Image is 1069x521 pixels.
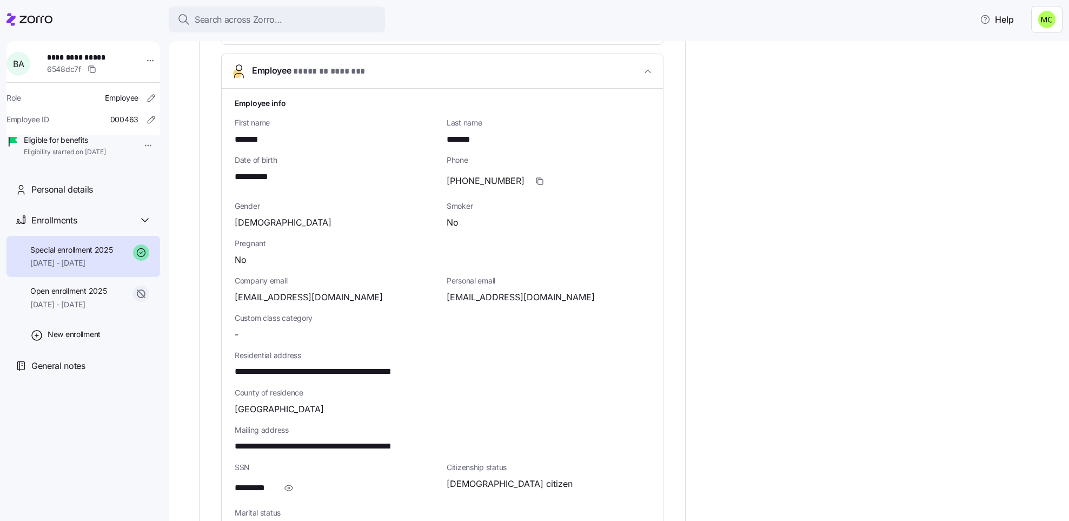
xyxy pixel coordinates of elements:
[195,13,282,27] span: Search across Zorro...
[13,60,24,68] span: B A
[447,174,524,188] span: [PHONE_NUMBER]
[235,425,650,436] span: Mailing address
[447,117,650,128] span: Last name
[235,117,438,128] span: First name
[447,201,650,212] span: Smoker
[235,350,650,361] span: Residential address
[110,114,138,125] span: 000463
[980,13,1014,26] span: Help
[447,477,573,491] span: [DEMOGRAPHIC_DATA] citizen
[235,507,438,518] span: Marital status
[235,216,331,229] span: [DEMOGRAPHIC_DATA]
[235,201,438,212] span: Gender
[447,291,595,304] span: [EMAIL_ADDRESS][DOMAIN_NAME]
[30,258,113,268] span: [DATE] - [DATE]
[447,216,459,229] span: No
[235,462,438,473] span: SSN
[235,291,383,304] span: [EMAIL_ADDRESS][DOMAIN_NAME]
[31,214,77,227] span: Enrollments
[24,135,106,146] span: Eligible for benefits
[235,97,650,109] h1: Employee info
[235,328,238,341] span: -
[235,155,438,166] span: Date of birth
[47,64,81,75] span: 6548dc7f
[235,253,247,267] span: No
[30,245,113,255] span: Special enrollment 2025
[971,9,1022,30] button: Help
[30,299,107,310] span: [DATE] - [DATE]
[447,462,650,473] span: Citizenship status
[235,403,324,416] span: [GEOGRAPHIC_DATA]
[6,114,49,125] span: Employee ID
[235,387,650,398] span: County of residence
[31,183,93,196] span: Personal details
[1038,11,1055,28] img: fb6fbd1e9160ef83da3948286d18e3ea
[24,148,106,157] span: Eligibility started on [DATE]
[235,275,438,286] span: Company email
[31,359,85,373] span: General notes
[235,313,438,324] span: Custom class category
[447,155,650,166] span: Phone
[447,275,650,286] span: Personal email
[252,64,370,78] span: Employee
[105,93,138,103] span: Employee
[169,6,385,32] button: Search across Zorro...
[6,93,21,103] span: Role
[235,238,650,249] span: Pregnant
[48,329,101,340] span: New enrollment
[30,286,107,296] span: Open enrollment 2025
